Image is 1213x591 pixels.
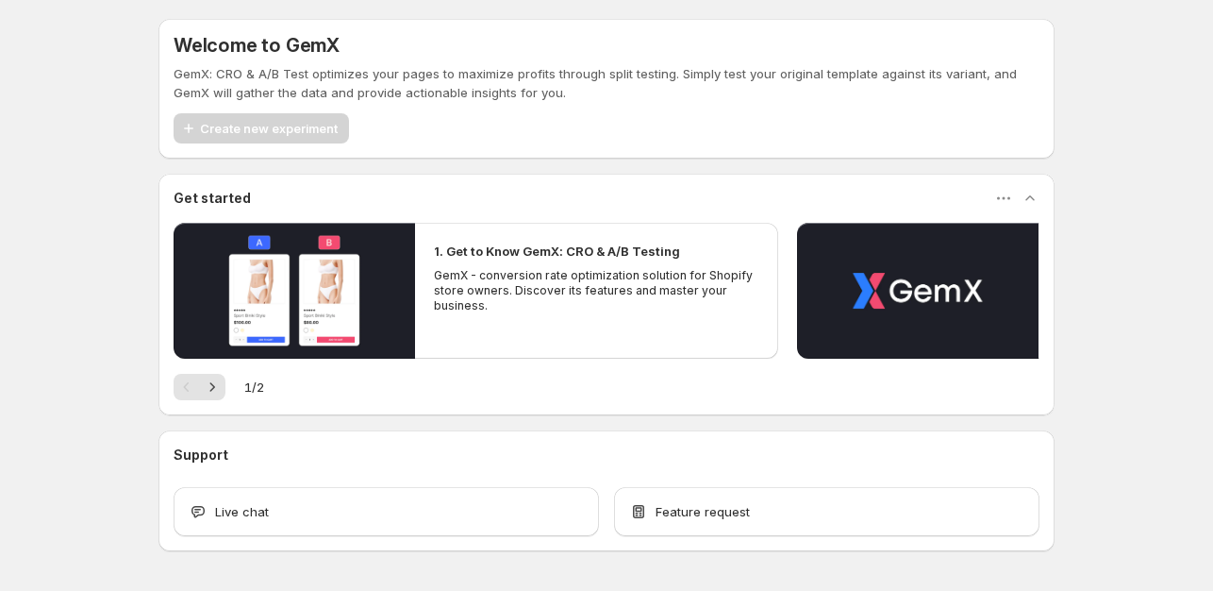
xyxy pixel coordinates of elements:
[797,223,1039,359] button: Play video
[174,189,251,208] h3: Get started
[244,378,264,397] span: 1 / 2
[215,502,269,521] span: Live chat
[174,223,415,359] button: Play video
[174,34,340,57] h5: Welcome to GemX
[656,502,750,521] span: Feature request
[199,374,225,400] button: Next
[174,374,225,400] nav: Pagination
[434,242,680,261] h2: 1. Get to Know GemX: CRO & A/B Testing
[434,268,758,313] p: GemX - conversion rate optimization solution for Shopify store owners. Discover its features and ...
[174,64,1039,102] p: GemX: CRO & A/B Test optimizes your pages to maximize profits through split testing. Simply test ...
[174,446,228,464] h3: Support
